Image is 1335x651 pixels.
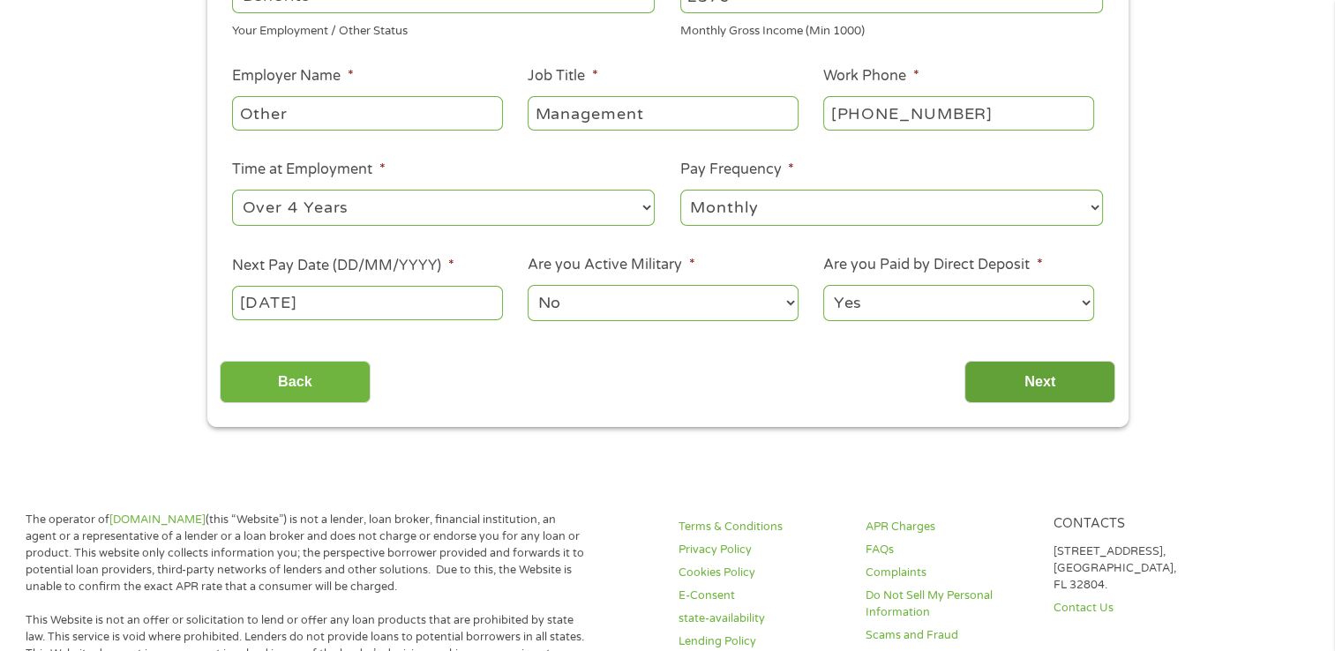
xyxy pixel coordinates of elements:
input: (231) 754-4010 [823,96,1093,130]
p: The operator of (this “Website”) is not a lender, loan broker, financial institution, an agent or... [26,512,589,595]
a: E-Consent [679,587,844,604]
label: Work Phone [823,67,919,86]
label: Employer Name [232,67,353,86]
div: Monthly Gross Income (Min 1000) [680,17,1103,41]
a: state-availability [679,610,844,627]
a: Cookies Policy [679,565,844,581]
a: Scams and Fraud [866,627,1031,644]
input: Use the arrow keys to pick a date [232,286,502,319]
a: Complaints [866,565,1031,581]
a: Do Not Sell My Personal Information [866,587,1031,621]
a: FAQs [866,542,1031,558]
a: Lending Policy [679,633,844,650]
a: Privacy Policy [679,542,844,558]
p: [STREET_ADDRESS], [GEOGRAPHIC_DATA], FL 32804. [1054,543,1219,594]
label: Time at Employment [232,161,385,179]
label: Pay Frequency [680,161,794,179]
input: Walmart [232,96,502,130]
label: Next Pay Date (DD/MM/YYYY) [232,257,454,275]
input: Next [964,361,1115,404]
input: Back [220,361,371,404]
a: Terms & Conditions [679,519,844,535]
label: Job Title [528,67,597,86]
h4: Contacts [1054,516,1219,533]
input: Cashier [528,96,798,130]
label: Are you Paid by Direct Deposit [823,256,1042,274]
div: Your Employment / Other Status [232,17,655,41]
a: [DOMAIN_NAME] [109,513,206,527]
a: APR Charges [866,519,1031,535]
label: Are you Active Military [528,256,694,274]
a: Contact Us [1054,600,1219,617]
